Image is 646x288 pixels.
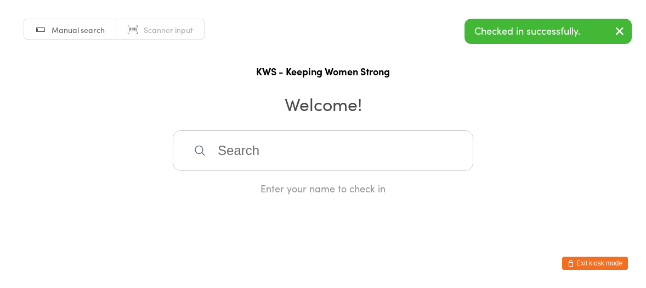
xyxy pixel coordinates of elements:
[11,91,635,116] h2: Welcome!
[144,24,193,35] span: Scanner input
[173,181,473,195] div: Enter your name to check in
[11,64,635,78] h1: KWS - Keeping Women Strong
[562,257,628,270] button: Exit kiosk mode
[173,130,473,171] input: Search
[52,24,105,35] span: Manual search
[464,19,632,44] div: Checked in successfully.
